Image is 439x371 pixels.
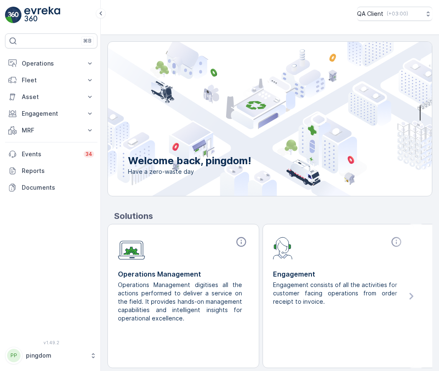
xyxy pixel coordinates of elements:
[128,168,251,176] span: Have a zero-waste day
[22,76,81,84] p: Fleet
[22,93,81,101] p: Asset
[26,351,86,360] p: pingdom
[83,38,92,44] p: ⌘B
[22,126,81,135] p: MRF
[5,72,97,89] button: Fleet
[5,146,97,163] a: Events34
[85,151,92,158] p: 34
[5,347,97,364] button: PPpingdom
[22,167,94,175] p: Reports
[114,210,432,222] p: Solutions
[5,55,97,72] button: Operations
[22,109,81,118] p: Engagement
[387,10,408,17] p: ( +03:00 )
[5,179,97,196] a: Documents
[357,7,432,21] button: QA Client(+03:00)
[5,89,97,105] button: Asset
[118,269,249,279] p: Operations Management
[118,236,145,260] img: module-icon
[22,183,94,192] p: Documents
[357,10,383,18] p: QA Client
[5,122,97,139] button: MRF
[128,154,251,168] p: Welcome back, pingdom!
[273,236,293,259] img: module-icon
[5,7,22,23] img: logo
[7,349,20,362] div: PP
[70,42,432,196] img: city illustration
[118,281,242,323] p: Operations Management digitises all the actions performed to deliver a service on the field. It p...
[5,340,97,345] span: v 1.49.2
[22,150,79,158] p: Events
[5,105,97,122] button: Engagement
[5,163,97,179] a: Reports
[24,7,60,23] img: logo_light-DOdMpM7g.png
[22,59,81,68] p: Operations
[273,269,404,279] p: Engagement
[273,281,397,306] p: Engagement consists of all the activities for customer facing operations from order receipt to in...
